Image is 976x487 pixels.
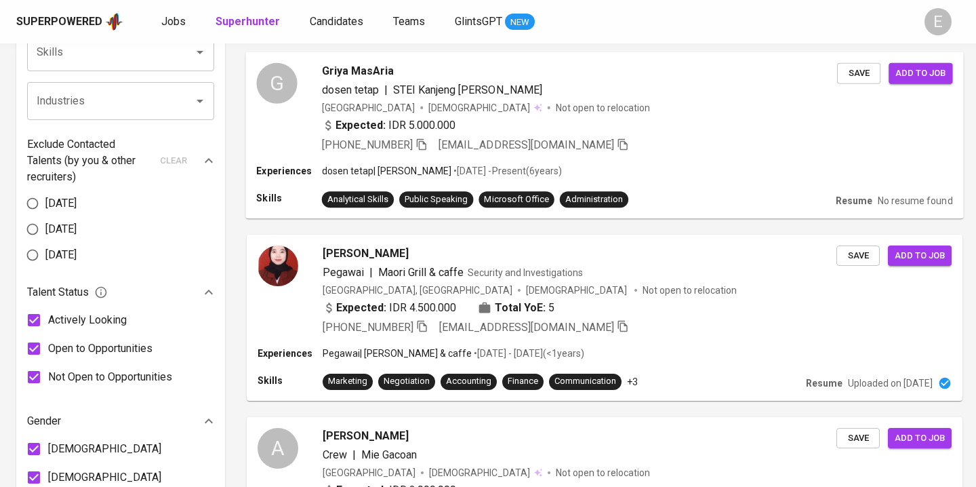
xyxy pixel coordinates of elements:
[323,284,512,297] div: [GEOGRAPHIC_DATA], [GEOGRAPHIC_DATA]
[322,83,379,96] span: dosen tetap
[843,248,873,264] span: Save
[895,248,945,264] span: Add to job
[48,312,127,328] span: Actively Looking
[378,266,464,279] span: Maori Grill & caffe
[888,428,952,449] button: Add to job
[878,194,952,208] p: No resume found
[161,15,186,28] span: Jobs
[27,413,61,429] p: Gender
[310,15,363,28] span: Candidates
[323,300,456,316] div: IDR 4.500.000
[258,374,323,387] p: Skills
[848,376,933,390] p: Uploaded on [DATE]
[836,428,880,449] button: Save
[256,164,321,178] p: Experiences
[895,431,945,446] span: Add to job
[352,447,356,463] span: |
[161,14,188,31] a: Jobs
[495,300,546,316] b: Total YoE:
[405,193,468,206] div: Public Speaking
[27,408,214,435] div: Gender
[258,428,298,469] div: A
[446,375,491,388] div: Accounting
[336,300,386,316] b: Expected:
[472,347,584,360] p: • [DATE] - [DATE] ( <1 years )
[393,15,425,28] span: Teams
[216,14,283,31] a: Superhunter
[256,62,297,103] div: G
[323,448,347,461] span: Crew
[836,246,880,267] button: Save
[548,300,554,316] span: 5
[258,347,323,360] p: Experiences
[48,469,161,486] span: [DEMOGRAPHIC_DATA]
[361,448,417,461] span: Mie Gacoan
[45,195,77,212] span: [DATE]
[190,43,209,62] button: Open
[806,376,842,390] p: Resume
[888,246,952,267] button: Add to job
[322,100,415,114] div: [GEOGRAPHIC_DATA]
[310,14,366,31] a: Candidates
[105,12,123,32] img: app logo
[27,279,214,306] div: Talent Status
[508,375,538,388] div: Finance
[556,466,650,480] p: Not open to relocation
[322,62,394,79] span: Griya MasAria
[526,284,629,297] span: [DEMOGRAPHIC_DATA]
[45,247,77,263] span: [DATE]
[428,100,531,114] span: [DEMOGRAPHIC_DATA]
[322,117,456,134] div: IDR 5.000.000
[924,8,952,35] div: E
[505,16,535,29] span: NEW
[627,375,638,389] p: +3
[48,340,152,357] span: Open to Opportunities
[322,138,413,151] span: [PHONE_NUMBER]
[256,191,321,205] p: Skills
[190,92,209,111] button: Open
[27,284,108,300] span: Talent Status
[328,375,367,388] div: Marketing
[439,321,614,334] span: [EMAIL_ADDRESS][DOMAIN_NAME]
[393,14,428,31] a: Teams
[556,100,650,114] p: Not open to relocation
[48,441,161,457] span: [DEMOGRAPHIC_DATA]
[384,375,430,388] div: Negotiation
[384,81,388,98] span: |
[323,347,472,360] p: Pegawai | [PERSON_NAME] & caffe
[439,138,614,151] span: [EMAIL_ADDRESS][DOMAIN_NAME]
[45,221,77,237] span: [DATE]
[468,267,583,278] span: Security and Investigations
[837,62,880,83] button: Save
[393,83,542,96] span: STEI Kanjeng [PERSON_NAME]
[335,117,386,134] b: Expected:
[323,466,415,480] div: [GEOGRAPHIC_DATA]
[16,12,123,32] a: Superpoweredapp logo
[323,321,413,334] span: [PHONE_NUMBER]
[895,65,945,81] span: Add to job
[565,193,623,206] div: Administration
[48,369,172,385] span: Not Open to Opportunities
[844,65,874,81] span: Save
[836,194,872,208] p: Resume
[258,246,298,286] img: 2b791d4cdf2af03ff756345c8cbcf0c9.jpeg
[455,14,535,31] a: GlintsGPT NEW
[451,164,561,178] p: • [DATE] - Present ( 6 years )
[643,284,737,297] p: Not open to relocation
[323,246,409,262] span: [PERSON_NAME]
[247,52,962,218] a: GGriya MasAriadosen tetap|STEI Kanjeng [PERSON_NAME][GEOGRAPHIC_DATA][DEMOGRAPHIC_DATA] Not open ...
[843,431,873,446] span: Save
[322,164,452,178] p: dosen tetap | [PERSON_NAME]
[16,14,102,30] div: Superpowered
[327,193,388,206] div: Analytical Skills
[323,266,364,279] span: Pegawai
[27,136,152,185] p: Exclude Contacted Talents (by you & other recruiters)
[247,235,962,401] a: [PERSON_NAME]Pegawai|Maori Grill & caffeSecurity and Investigations[GEOGRAPHIC_DATA], [GEOGRAPHIC...
[889,62,952,83] button: Add to job
[455,15,502,28] span: GlintsGPT
[216,15,280,28] b: Superhunter
[27,136,214,185] div: Exclude Contacted Talents (by you & other recruiters)clear
[554,375,616,388] div: Communication
[484,193,548,206] div: Microsoft Office
[429,466,532,480] span: [DEMOGRAPHIC_DATA]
